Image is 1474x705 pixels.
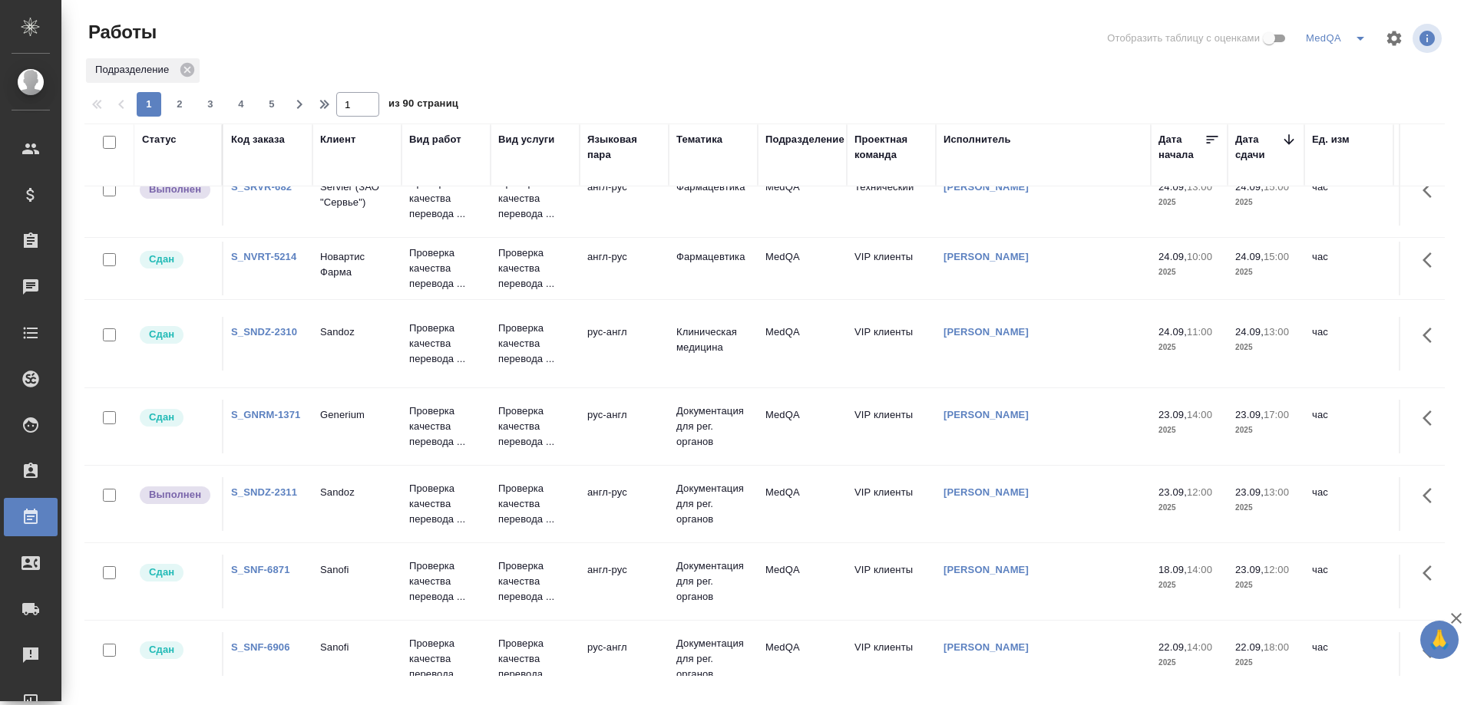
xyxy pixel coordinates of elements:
[231,181,292,193] a: S_SRVR-682
[1304,317,1393,371] td: час
[1235,578,1297,593] p: 2025
[676,404,750,450] p: Документация для рег. органов
[320,249,394,280] p: Новартис Фарма
[1187,326,1212,338] p: 11:00
[1413,172,1450,209] button: Здесь прячутся важные кнопки
[1235,265,1297,280] p: 2025
[498,404,572,450] p: Проверка качества перевода ...
[86,58,200,83] div: Подразделение
[758,400,847,453] td: MedQA
[1158,655,1220,670] p: 2025
[1187,641,1212,653] p: 14:00
[1264,409,1289,420] p: 17:00
[138,562,214,583] div: Менеджер проверил работу исполнителя, передает ее на следующий этап
[498,636,572,682] p: Проверка качества перевода ...
[1158,195,1220,210] p: 2025
[138,640,214,661] div: Менеджер проверил работу исполнителя, передает ее на следующий этап
[587,132,661,163] div: Языковая пара
[231,641,290,653] a: S_SNF-6906
[1187,181,1212,193] p: 13:00
[149,410,174,425] p: Сдан
[409,321,483,367] p: Проверка качества перевода ...
[676,481,750,527] p: Документация для рег. органов
[320,485,394,500] p: Sandoz
[944,486,1029,498] a: [PERSON_NAME]
[1413,555,1450,591] button: Здесь прячутся важные кнопки
[676,180,750,195] p: Фармацевтика
[149,327,174,342] p: Сдан
[1302,26,1376,51] div: split button
[847,477,936,531] td: VIP клиенты
[167,92,192,117] button: 2
[1413,477,1450,514] button: Здесь прячутся важные кнопки
[580,477,669,531] td: англ-рус
[1187,251,1212,262] p: 10:00
[1158,326,1187,338] p: 24.09,
[409,245,483,292] p: Проверка качества перевода ...
[1235,641,1264,653] p: 22.09,
[1158,409,1187,420] p: 23.09,
[1235,340,1297,355] p: 2025
[1235,655,1297,670] p: 2025
[1413,24,1445,53] span: Посмотреть информацию
[580,242,669,295] td: англ-рус
[198,92,223,117] button: 3
[847,400,936,453] td: VIP клиенты
[231,326,297,338] a: S_SNDZ-2310
[231,564,290,575] a: S_SNF-6871
[580,632,669,686] td: рус-англ
[1304,477,1393,531] td: час
[676,558,750,605] p: Документация для рег. органов
[1426,624,1453,656] span: 🙏
[138,180,214,200] div: Исполнитель завершил работу
[1158,641,1187,653] p: 22.09,
[1235,500,1297,516] p: 2025
[138,324,214,345] div: Менеджер проверил работу исполнителя, передает ее на следующий этап
[498,176,572,222] p: Проверка качества перевода ...
[1264,181,1289,193] p: 15:00
[1393,400,1470,453] td: 2
[1304,632,1393,686] td: час
[944,641,1029,653] a: [PERSON_NAME]
[1158,423,1220,438] p: 2025
[1264,641,1289,653] p: 18:00
[1304,172,1393,226] td: час
[498,132,555,147] div: Вид услуги
[765,132,844,147] div: Подразделение
[1235,251,1264,262] p: 24.09,
[1393,317,1470,371] td: 1
[1235,423,1297,438] p: 2025
[758,242,847,295] td: MedQA
[1264,251,1289,262] p: 15:00
[1413,400,1450,437] button: Здесь прячутся важные кнопки
[198,97,223,112] span: 3
[944,409,1029,420] a: [PERSON_NAME]
[580,172,669,226] td: англ-рус
[1420,621,1459,659] button: 🙏
[944,251,1029,262] a: [PERSON_NAME]
[1264,486,1289,498] p: 13:00
[409,404,483,450] p: Проверка качества перевода ...
[847,632,936,686] td: VIP клиенты
[758,477,847,531] td: MedQA
[231,251,296,262] a: S_NVRT-5214
[854,132,928,163] div: Проектная команда
[847,242,936,295] td: VIP клиенты
[676,324,750,355] p: Клиническая медицина
[1158,564,1187,575] p: 18.09,
[409,558,483,605] p: Проверка качества перевода ...
[409,176,483,222] p: Проверка качества перевода ...
[1187,409,1212,420] p: 14:00
[498,558,572,605] p: Проверка качества перевода ...
[231,409,300,420] a: S_GNRM-1371
[1235,564,1264,575] p: 23.09,
[944,326,1029,338] a: [PERSON_NAME]
[138,485,214,506] div: Исполнитель завершил работу
[1158,132,1205,163] div: Дата начала
[1107,31,1260,46] span: Отобразить таблицу с оценками
[1304,400,1393,453] td: час
[1235,326,1264,338] p: 24.09,
[167,97,192,112] span: 2
[498,245,572,292] p: Проверка качества перевода ...
[320,324,394,340] p: Sandoz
